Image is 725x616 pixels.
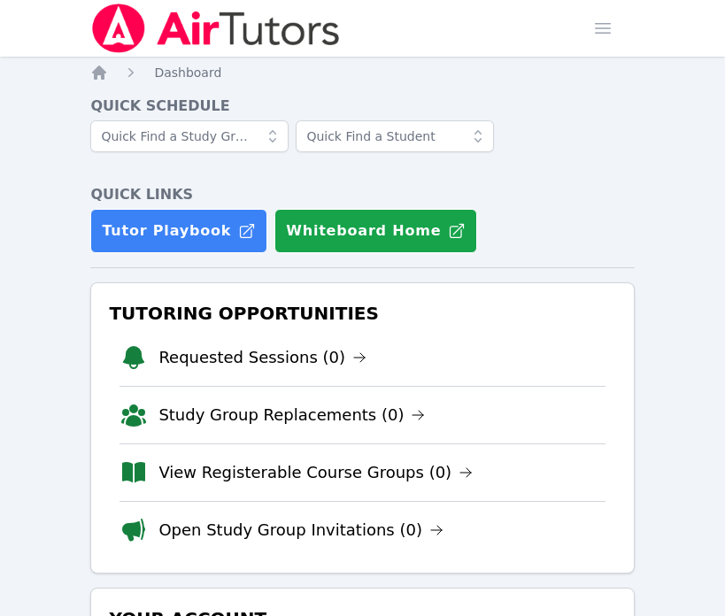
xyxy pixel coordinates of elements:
h4: Quick Links [90,184,634,205]
a: View Registerable Course Groups (0) [158,460,473,485]
input: Quick Find a Study Group [90,120,289,152]
a: Dashboard [154,64,221,81]
a: Study Group Replacements (0) [158,403,425,427]
button: Whiteboard Home [274,209,477,253]
a: Tutor Playbook [90,209,267,253]
span: Dashboard [154,65,221,80]
h4: Quick Schedule [90,96,634,117]
input: Quick Find a Student [296,120,494,152]
nav: Breadcrumb [90,64,634,81]
img: Air Tutors [90,4,341,53]
a: Requested Sessions (0) [158,345,366,370]
h3: Tutoring Opportunities [105,297,619,329]
a: Open Study Group Invitations (0) [158,518,443,543]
